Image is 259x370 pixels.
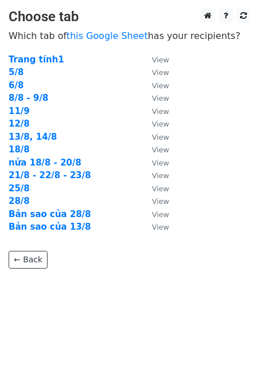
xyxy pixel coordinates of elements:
a: 18/8 [9,144,30,155]
a: View [140,183,169,194]
small: View [152,159,169,167]
a: View [140,119,169,129]
small: View [152,184,169,193]
a: 5/8 [9,67,23,77]
a: View [140,144,169,155]
p: Which tab of has your recipients? [9,30,250,42]
a: View [140,67,169,77]
small: View [152,56,169,64]
a: this Google Sheet [66,30,148,41]
a: View [140,80,169,90]
a: 11/9 [9,106,30,116]
a: ← Back [9,251,48,269]
a: 25/8 [9,183,30,194]
a: 8/8 - 9/8 [9,93,48,103]
a: View [140,93,169,103]
a: Trang tính1 [9,54,64,65]
a: View [140,209,169,219]
a: View [140,158,169,168]
a: View [140,54,169,65]
small: View [152,94,169,103]
a: nửa 18/8 - 20/8 [9,158,81,168]
small: View [152,223,169,231]
a: Bản sao của 28/8 [9,209,91,219]
a: 13/8, 14/8 [9,132,57,142]
a: 21/8 - 22/8 - 23/8 [9,170,91,180]
small: View [152,81,169,90]
a: View [140,106,169,116]
small: View [152,210,169,219]
a: View [140,196,169,206]
a: View [140,170,169,180]
a: Bản sao của 13/8 [9,222,91,232]
small: View [152,107,169,116]
h3: Choose tab [9,9,250,25]
a: View [140,132,169,142]
a: 12/8 [9,119,30,129]
small: View [152,120,169,128]
small: View [152,68,169,77]
small: View [152,133,169,141]
a: 6/8 [9,80,23,90]
small: View [152,145,169,154]
a: 28/8 [9,196,30,206]
small: View [152,171,169,180]
a: View [140,222,169,232]
small: View [152,197,169,206]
